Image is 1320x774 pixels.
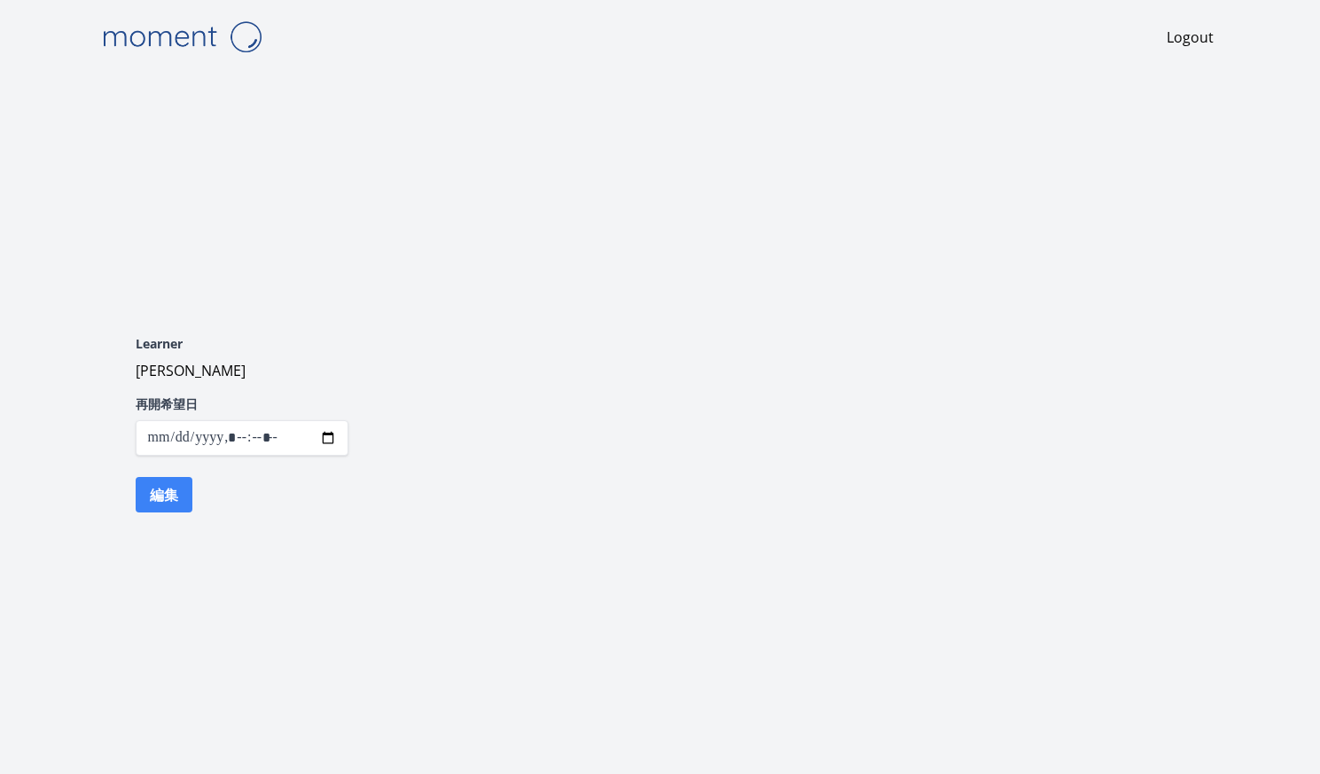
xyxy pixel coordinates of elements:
img: Moment [93,14,270,59]
label: 再開希望日 [136,395,348,413]
span: [PERSON_NAME] [136,361,246,380]
label: Learner [136,335,348,353]
a: Logout [1167,27,1214,48]
button: 編集 [136,477,192,512]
